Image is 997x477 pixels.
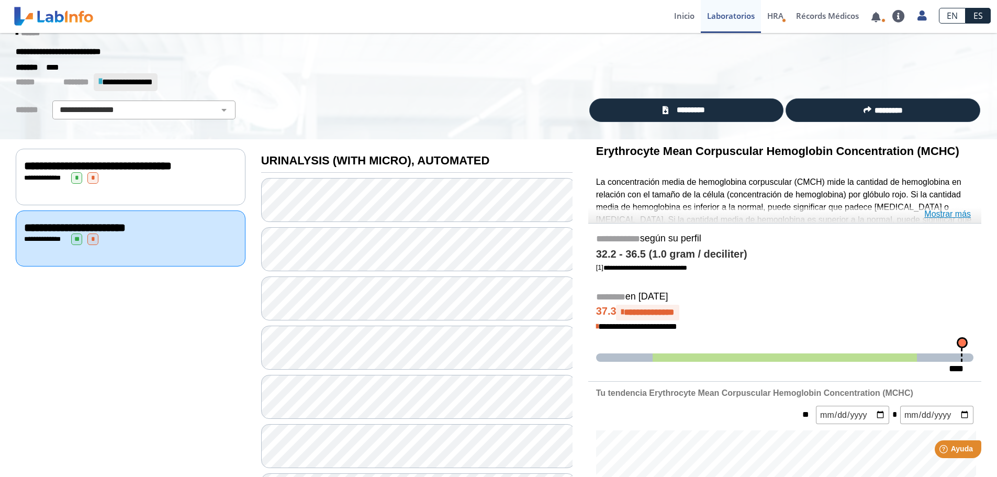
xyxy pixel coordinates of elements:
b: URINALYSIS (WITH MICRO), AUTOMATED [261,154,490,167]
span: HRA [767,10,783,21]
a: EN [939,8,966,24]
h4: 32.2 - 36.5 (1.0 gram / deciliter) [596,248,973,261]
iframe: Help widget launcher [904,436,985,465]
h4: 37.3 [596,305,973,320]
a: Mostrar más [924,208,971,220]
input: mm/dd/yyyy [900,406,973,424]
a: [1] [596,263,687,271]
h5: según su perfil [596,233,973,245]
b: Tu tendencia Erythrocyte Mean Corpuscular Hemoglobin Concentration (MCHC) [596,389,913,397]
p: La concentración media de hemoglobina corpuscular (CMCH) mide la cantidad de hemoglobina en relac... [596,176,973,263]
h5: en [DATE] [596,291,973,303]
b: Erythrocyte Mean Corpuscular Hemoglobin Concentration (MCHC) [596,145,959,158]
a: ES [966,8,991,24]
input: mm/dd/yyyy [816,406,889,424]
